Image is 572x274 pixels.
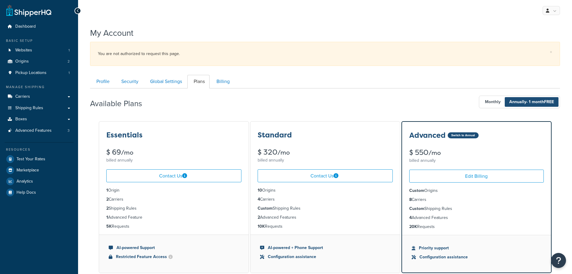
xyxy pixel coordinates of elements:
li: Priority support [412,245,541,251]
span: Origins [15,59,29,64]
div: Manage Shipping [5,85,74,90]
strong: Custom [409,187,424,194]
strong: Custom [258,205,273,211]
small: /mo [121,148,133,157]
strong: 2 [106,196,109,202]
li: Carriers [106,196,241,203]
strong: 1 [106,214,108,220]
a: Pickup Locations 1 [5,67,74,79]
li: Origin [106,187,241,194]
div: $ 320 [258,149,393,156]
a: Shipping Rules [5,103,74,114]
li: Advanced Features [258,214,393,221]
span: Help Docs [17,190,36,195]
li: Requests [409,223,544,230]
strong: 20K [409,223,417,230]
span: Boxes [15,117,27,122]
span: 1 [68,48,70,53]
button: Open Resource Center [551,253,566,268]
span: Carriers [15,94,30,99]
small: /mo [277,148,290,157]
span: Marketplace [17,168,39,173]
div: Basic Setup [5,38,74,43]
li: Carriers [409,196,544,203]
a: Contact Us [258,169,393,182]
strong: Custom [409,205,424,212]
a: × [550,50,552,54]
li: Carriers [258,196,393,203]
span: 1 [68,70,70,75]
li: Shipping Rules [409,205,544,212]
a: Websites 1 [5,45,74,56]
span: - 1 month [526,99,554,105]
a: Billing [210,75,235,88]
h1: My Account [90,27,133,39]
strong: 4 [409,214,412,221]
a: Profile [90,75,114,88]
strong: 2 [258,214,260,220]
a: Analytics [5,176,74,187]
li: Pickup Locations [5,67,74,79]
strong: 5K [106,223,112,229]
li: Advanced Features [409,214,544,221]
strong: 8 [409,196,412,203]
a: Test Your Rates [5,154,74,165]
li: Advanced Features [5,125,74,136]
strong: 4 [258,196,260,202]
li: AI-powered + Phone Support [260,245,390,251]
strong: 10K [258,223,265,229]
li: Shipping Rules [258,205,393,212]
a: Switch to Annual [448,132,479,138]
li: Restricted Feature Access [109,254,239,260]
span: Websites [15,48,32,53]
div: You are not authorized to request this page. [98,50,552,58]
span: Test Your Rates [17,157,45,162]
a: Advanced Features 3 [5,125,74,136]
span: Analytics [17,179,33,184]
h3: Advanced [409,131,446,139]
span: 2 [68,59,70,64]
li: Origins [258,187,393,194]
li: Dashboard [5,21,74,32]
small: /mo [428,149,441,157]
li: Requests [106,223,241,230]
a: Security [115,75,143,88]
li: Advanced Feature [106,214,241,221]
a: Carriers [5,91,74,102]
li: Origins [5,56,74,67]
li: Origins [409,187,544,194]
b: FREE [544,99,554,105]
h3: Essentials [106,131,143,139]
div: billed annually [409,156,544,165]
a: Edit Billing [409,170,544,183]
div: Resources [5,147,74,152]
span: Annually [505,97,558,107]
span: Dashboard [15,24,36,29]
a: Contact Us [106,169,241,182]
span: Shipping Rules [15,106,43,111]
h2: Available Plans [90,99,151,108]
span: 3 [68,128,70,133]
span: Pickup Locations [15,70,47,75]
a: ShipperHQ Home [6,5,51,17]
div: $ 550 [409,149,544,156]
li: Websites [5,45,74,56]
a: Plans [187,75,210,88]
li: AI-powered Support [109,245,239,251]
a: Boxes [5,114,74,125]
a: Marketplace [5,165,74,176]
strong: 10 [258,187,262,193]
div: $ 69 [106,149,241,156]
li: Configuration assistance [412,254,541,260]
strong: 1 [106,187,108,193]
li: Requests [258,223,393,230]
li: Configuration assistance [260,254,390,260]
a: Help Docs [5,187,74,198]
div: billed annually [258,156,393,165]
span: Monthly [480,97,505,107]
